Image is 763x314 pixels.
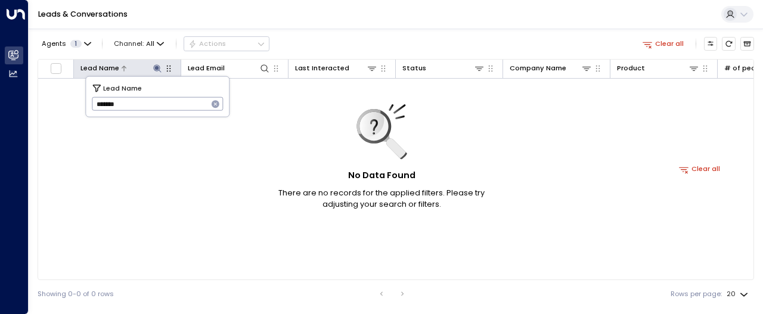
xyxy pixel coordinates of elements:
div: Actions [188,39,226,48]
button: Agents1 [38,37,94,50]
div: Company Name [510,63,566,74]
div: 20 [727,287,750,301]
button: Channel:All [110,37,168,50]
span: Refresh [722,37,736,51]
a: Leads & Conversations [38,9,128,19]
h5: No Data Found [348,169,415,182]
div: Showing 0-0 of 0 rows [38,289,114,299]
div: Lead Email [188,63,225,74]
button: Archived Leads [740,37,754,51]
div: Product [617,63,645,74]
button: Clear all [675,163,725,176]
button: Actions [184,36,269,51]
nav: pagination navigation [374,287,411,301]
div: Status [402,63,485,74]
p: There are no records for the applied filters. Please try adjusting your search or filters. [262,187,501,210]
span: Toggle select all [50,63,62,74]
button: Clear all [638,37,688,50]
div: Product [617,63,699,74]
div: Last Interacted [295,63,377,74]
label: Rows per page: [671,289,722,299]
span: Channel: [110,37,168,50]
div: Lead Email [188,63,270,74]
span: All [146,40,154,48]
button: Customize [704,37,718,51]
div: Status [402,63,426,74]
span: Lead Name [103,82,142,93]
div: Button group with a nested menu [184,36,269,51]
div: Last Interacted [295,63,349,74]
div: Lead Name [80,63,163,74]
div: Lead Name [80,63,119,74]
div: Company Name [510,63,592,74]
span: Agents [42,41,66,47]
span: 1 [70,40,82,48]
